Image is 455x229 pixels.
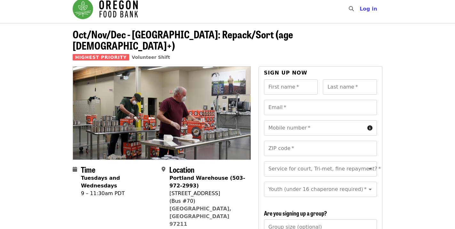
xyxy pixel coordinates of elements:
[358,1,363,17] input: Search
[169,206,231,227] a: [GEOGRAPHIC_DATA], [GEOGRAPHIC_DATA] 97211
[73,67,251,159] img: Oct/Nov/Dec - Portland: Repack/Sort (age 16+) organized by Oregon Food Bank
[81,190,156,197] div: 9 – 11:30am PDT
[264,79,318,95] input: First name
[264,209,327,217] span: Are you signing up a group?
[349,6,354,12] i: search icon
[366,164,375,173] button: Open
[264,141,377,156] input: ZIP code
[264,70,307,76] span: Sign up now
[73,27,293,53] span: Oct/Nov/Dec - [GEOGRAPHIC_DATA]: Repack/Sort (age [DEMOGRAPHIC_DATA]+)
[169,197,245,205] div: (Bus #70)
[169,190,245,197] div: [STREET_ADDRESS]
[162,166,165,172] i: map-marker-alt icon
[264,120,365,136] input: Mobile number
[355,3,382,15] button: Log in
[73,166,77,172] i: calendar icon
[367,125,372,131] i: circle-info icon
[81,164,95,175] span: Time
[73,54,129,60] span: Highest Priority
[81,175,120,189] strong: Tuesdays and Wednesdays
[169,175,245,189] strong: Portland Warehouse (503-972-2993)
[264,100,377,115] input: Email
[360,6,377,12] span: Log in
[169,164,195,175] span: Location
[132,55,170,60] a: Volunteer Shift
[366,185,375,194] button: Open
[323,79,377,95] input: Last name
